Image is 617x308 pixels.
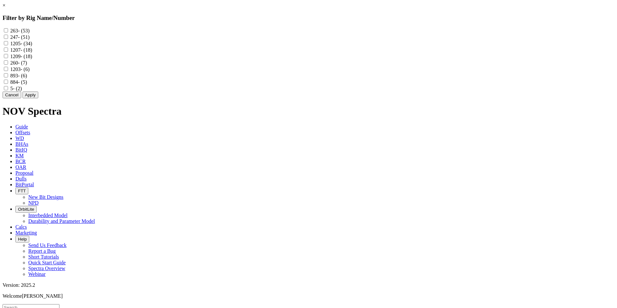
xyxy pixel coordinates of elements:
span: KM [15,153,24,158]
a: Short Tutorials [28,254,59,260]
a: Webinar [28,271,46,277]
span: - (5) [18,79,27,85]
span: BitIQ [15,147,27,153]
a: Send Us Feedback [28,242,67,248]
label: 5 [10,86,22,91]
label: 1203 [10,66,30,72]
span: - (51) [18,34,30,40]
span: Guide [15,124,28,129]
span: Marketing [15,230,37,235]
label: 263 [10,28,30,33]
h3: Filter by Rig Name/Number [3,14,614,22]
span: - (2) [13,86,22,91]
span: - (6) [18,73,27,78]
span: Calcs [15,224,27,230]
button: Cancel [3,92,21,98]
span: OAR [15,164,26,170]
span: [PERSON_NAME] [22,293,63,299]
a: Durability and Parameter Model [28,218,95,224]
span: Proposal [15,170,33,176]
span: - (6) [21,66,30,72]
span: WD [15,136,24,141]
span: Dulls [15,176,27,181]
a: NPD [28,200,39,206]
span: BCR [15,159,26,164]
span: Offsets [15,130,30,135]
label: 884 [10,79,27,85]
label: 1205 [10,41,32,46]
span: Help [18,237,27,242]
span: FTT [18,189,26,193]
label: 1207 [10,47,32,53]
a: × [3,3,5,8]
span: - (18) [21,54,32,59]
a: Interbedded Model [28,213,67,218]
span: BHAs [15,141,28,147]
label: 1209 [10,54,32,59]
h1: NOV Spectra [3,105,614,117]
span: - (53) [18,28,30,33]
a: New Bit Designs [28,194,63,200]
span: - (7) [18,60,27,66]
label: 247 [10,34,30,40]
label: 893 [10,73,27,78]
span: - (34) [21,41,32,46]
button: Apply [22,92,38,98]
a: Report a Bug [28,248,56,254]
span: BitPortal [15,182,34,187]
span: OrbitLite [18,207,34,212]
a: Quick Start Guide [28,260,66,265]
a: Spectra Overview [28,266,65,271]
p: Welcome [3,293,614,299]
div: Version: 2025.2 [3,282,614,288]
label: 260 [10,60,27,66]
span: - (18) [21,47,32,53]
